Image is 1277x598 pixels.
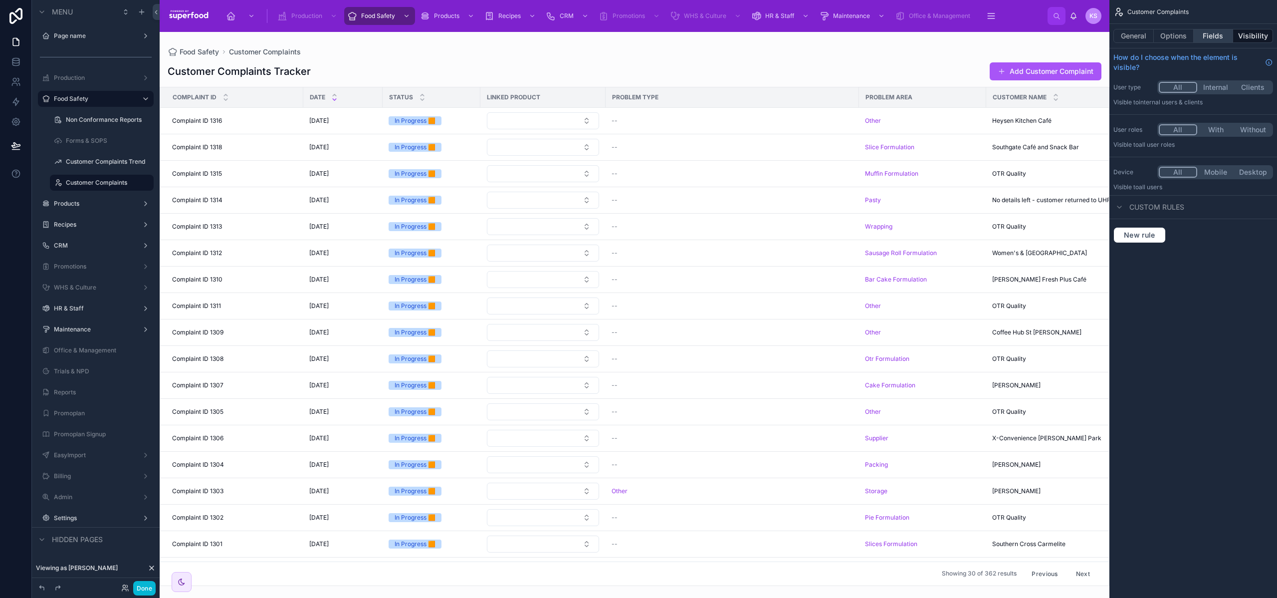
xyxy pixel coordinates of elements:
a: Food Safety [54,95,134,103]
span: Recipes [498,12,521,20]
span: -- [612,143,618,151]
a: Coffee Hub St [PERSON_NAME] [992,328,1247,336]
a: Customer Complaints Trend [66,158,152,166]
label: User type [1113,83,1153,91]
a: Women's & [GEOGRAPHIC_DATA] [992,249,1247,257]
a: Sausage Roll Formulation [865,249,937,257]
label: Recipes [54,221,138,229]
button: Select Button [487,377,599,394]
button: Select Button [487,245,599,262]
a: Maintenance [54,325,138,333]
span: Complaint ID 1304 [172,461,224,469]
span: Pasty [865,196,881,204]
a: Select Button [486,165,600,183]
a: [PERSON_NAME] [992,381,1247,389]
span: OTR Quality [992,408,1026,416]
img: App logo [168,8,210,24]
span: -- [612,302,618,310]
span: Promotions [613,12,645,20]
span: [DATE] [309,249,329,257]
button: Internal [1197,82,1235,93]
a: -- [612,249,853,257]
button: Desktop [1234,167,1272,178]
a: In Progress 🟧 [389,460,474,469]
div: In Progress 🟧 [395,196,435,205]
a: Bar Cake Formulation [865,276,927,284]
div: In Progress 🟧 [395,460,435,469]
a: Supplier [865,434,888,442]
a: [DATE] [309,249,377,257]
span: [DATE] [309,143,329,151]
label: WHS & Culture [54,284,138,292]
button: Select Button [487,430,599,447]
span: Office & Management [909,12,970,20]
a: Select Button [486,218,600,236]
span: Complaint ID 1309 [172,328,223,336]
label: HR & Staff [54,304,138,312]
a: [DATE] [309,434,377,442]
button: Select Button [487,350,599,367]
a: -- [612,170,853,178]
span: -- [612,355,618,363]
a: [DATE] [309,328,377,336]
span: Other [865,328,881,336]
span: [DATE] [309,381,329,389]
span: Complaint ID 1307 [172,381,223,389]
a: [DATE] [309,276,377,284]
a: Maintenance [816,7,890,25]
a: -- [612,302,853,310]
span: Other [865,117,881,125]
a: In Progress 🟧 [389,169,474,178]
span: -- [612,196,618,204]
span: Complaint ID 1311 [172,302,221,310]
span: Complaint ID 1312 [172,249,222,257]
a: Reports [54,388,152,396]
a: In Progress 🟧 [389,354,474,363]
a: [DATE] [309,355,377,363]
span: [DATE] [309,355,329,363]
span: HR & Staff [765,12,794,20]
button: Select Button [487,271,599,288]
span: Complaint ID 1314 [172,196,222,204]
a: Cake Formulation [865,381,980,389]
a: [PERSON_NAME] [992,461,1247,469]
span: -- [612,381,618,389]
a: Other [865,328,980,336]
span: Southgate Café and Snack Bar [992,143,1079,151]
a: -- [612,117,853,125]
a: WHS & Culture [667,7,746,25]
a: Cake Formulation [865,381,915,389]
a: In Progress 🟧 [389,116,474,125]
a: Trials & NPD [54,367,152,375]
span: Packing [865,461,888,469]
a: -- [612,143,853,151]
a: Bar Cake Formulation [865,276,980,284]
a: Select Button [486,403,600,421]
a: [DATE] [309,196,377,204]
a: Select Button [486,350,600,368]
a: Select Button [486,297,600,315]
button: All [1159,167,1197,178]
a: Non Conformance Reports [66,116,152,124]
span: [DATE] [309,328,329,336]
a: Select Button [486,323,600,341]
a: -- [612,461,853,469]
span: Complaint ID 1318 [172,143,222,151]
span: OTR Quality [992,355,1026,363]
a: Complaint ID 1309 [172,328,297,336]
div: In Progress 🟧 [395,381,435,390]
span: Complaint ID 1308 [172,355,223,363]
span: [DATE] [309,276,329,284]
a: OTR Quality [992,223,1247,231]
button: Visibility [1233,29,1273,43]
div: In Progress 🟧 [395,434,435,443]
a: CRM [543,7,594,25]
label: Billing [54,472,138,480]
label: Production [54,74,138,82]
a: In Progress 🟧 [389,407,474,416]
button: Select Button [487,139,599,156]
